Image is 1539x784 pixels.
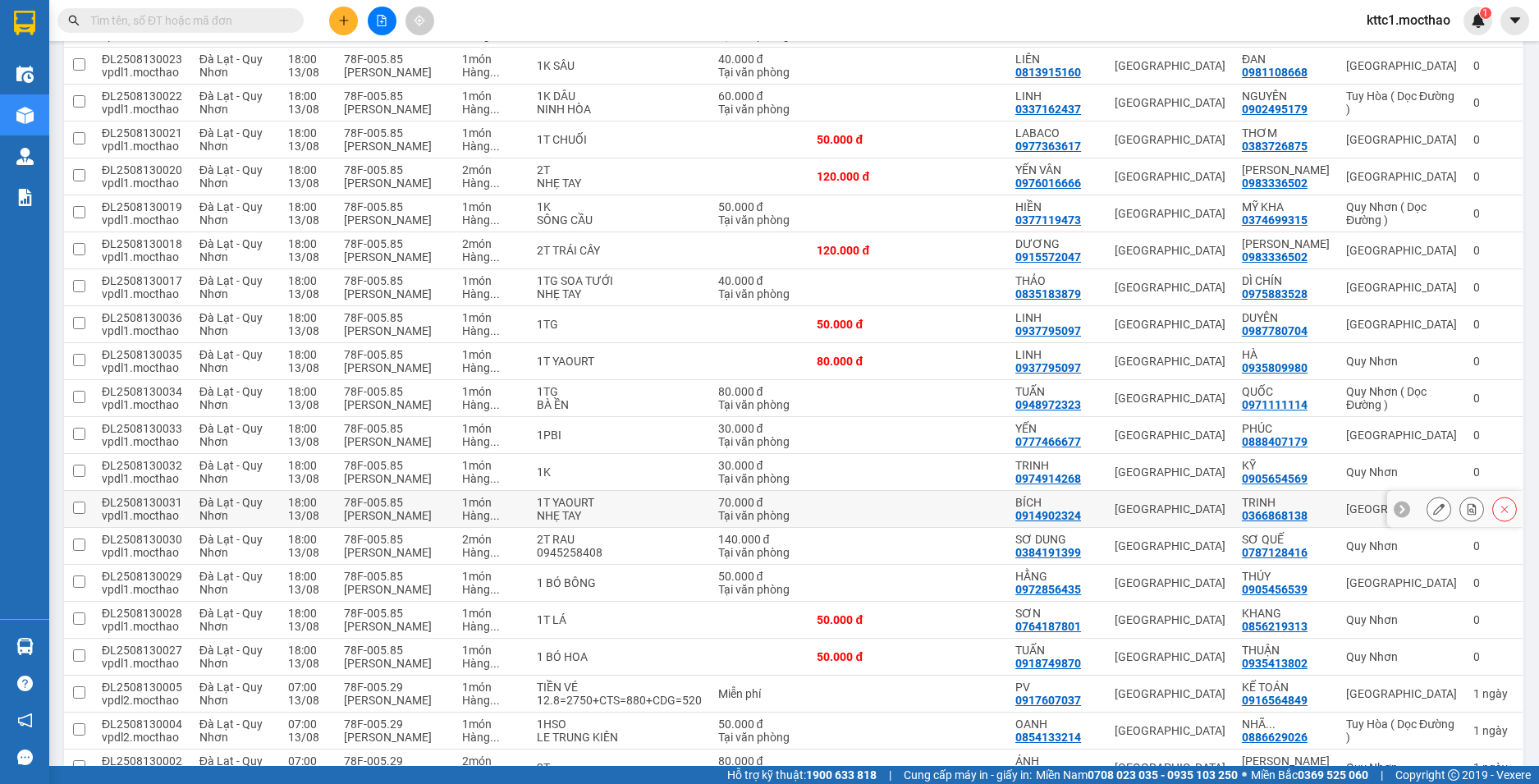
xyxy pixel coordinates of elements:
div: 0974914268 [1015,472,1081,485]
div: 1TG [537,318,702,331]
div: [GEOGRAPHIC_DATA] [1115,207,1225,220]
div: 18:00 [288,348,327,361]
div: 18:00 [288,533,327,546]
span: ... [490,140,500,153]
div: 0902495179 [1242,103,1308,116]
div: 0 [1473,281,1514,294]
div: NHẸ TAY [537,287,702,300]
span: Đà Lạt - Quy Nhơn [199,126,263,153]
span: Đà Lạt - Quy Nhơn [199,274,263,300]
div: [GEOGRAPHIC_DATA] [1346,429,1457,442]
div: Hàng thông thường [462,140,520,153]
div: 0377119473 [1015,213,1081,227]
div: [GEOGRAPHIC_DATA] [1115,244,1225,257]
div: LIÊN [1015,53,1098,66]
div: PHÚC [1242,422,1330,435]
div: 0366868138 [1242,509,1308,522]
div: 70.000 đ [718,496,801,509]
div: 78F-005.85 [344,311,446,324]
div: GIA BẢO [1242,163,1330,177]
div: [PERSON_NAME] [344,66,446,79]
span: ... [490,361,500,374]
div: [PERSON_NAME] [344,213,446,227]
span: Đà Lạt - Quy Nhơn [199,385,263,411]
div: ĐL2508130032 [102,459,183,472]
div: 140.000 đ [718,533,801,546]
div: [GEOGRAPHIC_DATA] [1115,96,1225,109]
div: vpdl1.mocthao [102,435,183,448]
span: Đà Lạt - Quy Nhơn [199,533,263,559]
span: Đà Lạt - Quy Nhơn [199,237,263,264]
div: 13/08 [288,361,327,374]
div: 2 món [462,163,520,177]
div: 40.000 đ [718,274,801,287]
div: vpdl1.mocthao [102,250,183,264]
div: LINH [1015,311,1098,324]
button: plus [329,7,358,35]
div: LINH [1015,348,1098,361]
div: Hàng thông thường [462,324,520,337]
div: 18:00 [288,274,327,287]
div: Tại văn phòng [718,472,801,485]
div: 78F-005.85 [344,385,446,398]
div: GIA BẢO [1242,237,1330,250]
div: 1 món [462,459,520,472]
div: ĐL2508130017 [102,274,183,287]
div: vpdl1.mocthao [102,177,183,190]
div: Hàng thông thường [462,361,520,374]
div: [PERSON_NAME] [344,472,446,485]
div: 0 [1473,59,1514,72]
div: [GEOGRAPHIC_DATA] [1346,502,1457,516]
div: SƠ QUẾ [1242,533,1330,546]
div: 80.000 đ [817,355,907,368]
div: 0935809980 [1242,361,1308,374]
div: ĐAN [1242,53,1330,66]
div: 0 [1473,465,1514,479]
div: 30.000 đ [718,422,801,435]
div: 1T YAOURT [537,496,702,509]
div: SƠ DUNG [1015,533,1098,546]
div: Tại văn phòng [718,546,801,559]
span: Đà Lạt - Quy Nhơn [199,311,263,337]
div: 18:00 [288,163,327,177]
span: 1 [1482,7,1488,19]
div: Tại văn phòng [718,213,801,227]
div: 2 món [462,237,520,250]
div: [PERSON_NAME] [344,177,446,190]
div: 1 món [462,348,520,361]
div: [GEOGRAPHIC_DATA] [1115,429,1225,442]
div: NHẸ TAY [537,509,702,522]
div: 18:00 [288,200,327,213]
div: [GEOGRAPHIC_DATA] [1115,465,1225,479]
div: [GEOGRAPHIC_DATA] [1346,59,1457,72]
img: solution-icon [16,189,34,206]
span: Đà Lạt - Quy Nhơn [199,89,263,116]
div: 0888407179 [1242,435,1308,448]
div: vpdl1.mocthao [102,398,183,411]
div: 0 [1473,392,1514,405]
div: ĐL2508130033 [102,422,183,435]
div: BÍCH [1015,496,1098,509]
div: ĐL2508130021 [102,126,183,140]
div: 1K [537,200,702,213]
div: 0915572047 [1015,250,1081,264]
div: 78F-005.85 [344,422,446,435]
div: 0835183879 [1015,287,1081,300]
div: Quy Nhơn [1346,465,1457,479]
div: 1 món [462,311,520,324]
div: [PERSON_NAME] [344,324,446,337]
div: DÌ CHÍN [1242,274,1330,287]
div: [GEOGRAPHIC_DATA] [1346,318,1457,331]
div: HÀ [1242,348,1330,361]
div: NINH HÒA [537,103,702,116]
div: 0987780704 [1242,324,1308,337]
div: 0 [1473,207,1514,220]
div: [PERSON_NAME] [344,435,446,448]
div: 18:00 [288,53,327,66]
div: DUYÊN [1242,311,1330,324]
div: SÔNG CẦU [537,213,702,227]
div: 0948972323 [1015,398,1081,411]
span: ... [490,472,500,485]
span: ... [490,398,500,411]
div: [PERSON_NAME] [344,361,446,374]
